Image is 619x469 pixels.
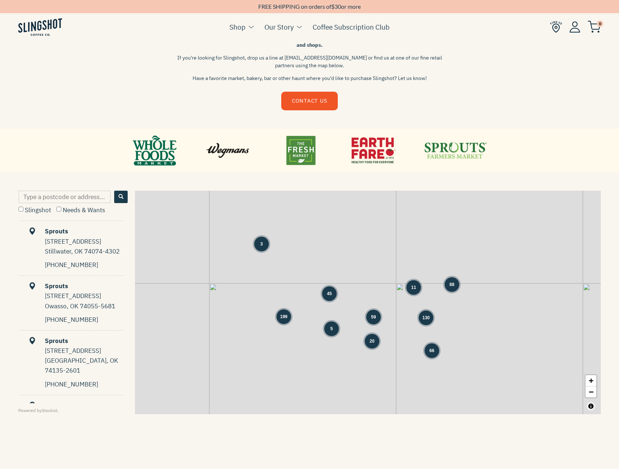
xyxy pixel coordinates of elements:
a: [PHONE_NUMBER] [45,380,98,388]
span: 199 [280,313,287,320]
div: [STREET_ADDRESS] [45,291,124,301]
span: 59 [371,314,376,320]
a: Coffee Subscription Club [313,22,390,33]
span: 0 [597,20,603,27]
a: Zoom out [585,386,596,397]
button: Toggle attribution [587,402,595,411]
div: Group of 66 locations [425,343,439,358]
div: Group of 59 locations [366,310,381,324]
span: 30 [334,3,341,10]
div: Group of 11 locations [406,280,421,295]
div: Group of 3 locations [254,237,269,251]
div: Group of 45 locations [322,286,337,301]
p: Have a favorite market, bakery, bar or other haunt where you'd like to purchase Slingshot? Let us... [175,75,445,82]
span: $ [331,3,334,10]
a: Our Story [264,22,294,33]
a: CONTACT US [281,92,338,110]
span: 66 [429,347,434,354]
div: Sprouts [19,336,124,346]
a: Shop [229,22,245,33]
button: Search [114,191,128,203]
div: Map [135,191,601,414]
img: cart [588,21,601,33]
input: Type a postcode or address... [19,191,111,203]
a: [PHONE_NUMBER] [45,316,98,324]
span: 11 [411,284,416,291]
div: Sprouts [19,226,124,236]
input: Needs & Wants [57,207,61,211]
label: Slingshot [19,206,51,214]
div: [GEOGRAPHIC_DATA], OK 74135-2601 [45,356,124,375]
div: Sprouts [19,281,124,291]
div: Owasso, OK 74055-5681 [45,301,124,311]
p: If you're looking for Slingshot, drop us a line at [EMAIL_ADDRESS][DOMAIN_NAME] or find us at one... [175,54,445,69]
div: [STREET_ADDRESS] [45,346,124,356]
a: Stockist Store Locator software (This link will open in a new tab) [42,408,57,413]
span: 130 [422,314,430,321]
div: Group of 5 locations [324,321,339,336]
label: Needs & Wants [57,206,105,214]
div: Sprouts [19,401,124,411]
span: 88 [449,281,454,288]
span: 45 [327,290,332,297]
a: Zoom in [585,375,596,386]
a: 0 [588,22,601,31]
input: Slingshot [19,207,23,211]
img: Account [569,21,580,33]
div: Group of 199 locations [276,309,291,324]
div: Group of 88 locations [445,277,459,292]
div: [STREET_ADDRESS] [45,237,124,247]
img: Find Us [550,21,562,33]
span: 5 [330,325,333,332]
span: 3 [260,241,263,247]
div: Group of 130 locations [419,310,433,325]
div: Stillwater, OK 74074-4302 [45,247,124,256]
div: Powered by . [18,407,128,414]
div: Group of 20 locations [365,334,379,348]
a: [PHONE_NUMBER] [45,261,98,269]
span: 20 [370,338,374,344]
